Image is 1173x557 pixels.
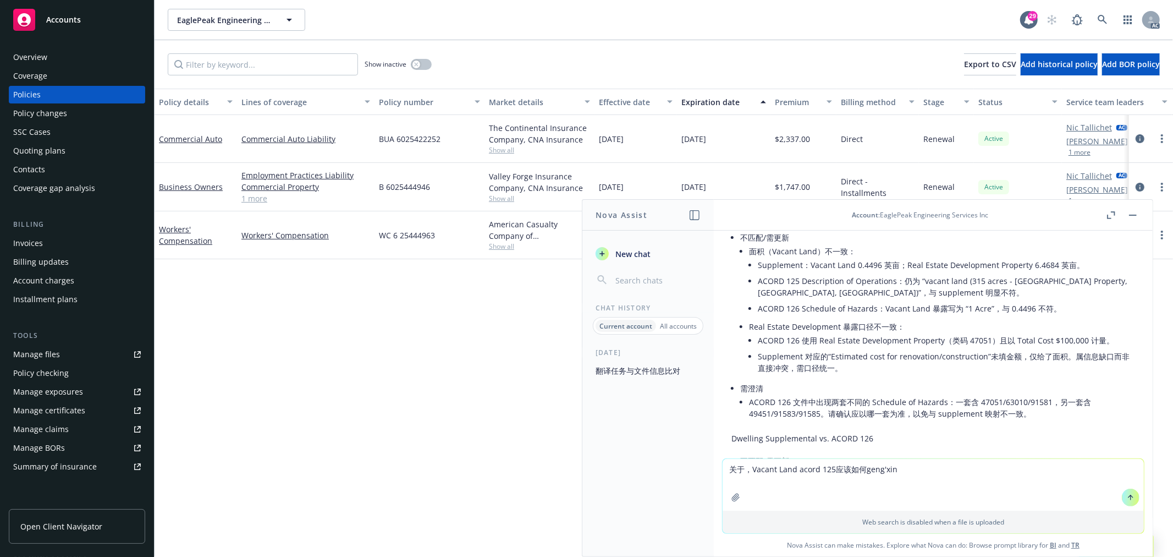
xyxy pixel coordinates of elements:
[1066,135,1128,147] a: [PERSON_NAME]
[1155,181,1169,194] a: more
[758,348,1135,376] li: Supplement 对应的“Estimated cost for renovation/construction”未填金额，仅给了面积。属信息缺口而非直接冲突，需口径统一。
[9,253,145,271] a: Billing updates
[677,89,770,115] button: Expiration date
[13,161,45,178] div: Contacts
[613,272,701,288] input: Search chats
[9,86,145,103] a: Policies
[775,96,820,108] div: Premium
[681,133,706,145] span: [DATE]
[9,219,145,230] div: Billing
[159,96,221,108] div: Policy details
[841,176,915,199] span: Direct - Installments
[241,193,370,204] a: 1 more
[841,96,902,108] div: Billing method
[9,4,145,35] a: Accounts
[983,134,1005,144] span: Active
[9,346,145,363] a: Manage files
[974,89,1062,115] button: Status
[9,179,145,197] a: Coverage gap analysis
[591,362,705,380] button: 翻译任务与文件信息比对
[1066,96,1155,108] div: Service team leaders
[13,364,69,382] div: Policy checking
[241,181,370,193] a: Commercial Property
[740,380,1135,424] li: 需澄清
[978,96,1045,108] div: Status
[13,142,65,160] div: Quoting plans
[1133,132,1147,145] a: circleInformation
[599,181,624,193] span: [DATE]
[770,89,836,115] button: Premium
[1069,198,1091,204] button: 1 more
[379,181,430,193] span: B 6025444946
[919,89,974,115] button: Stage
[241,170,370,181] a: Employment Practices Liability
[13,439,65,457] div: Manage BORs
[1155,132,1169,145] a: more
[13,402,85,419] div: Manage certificates
[9,234,145,252] a: Invoices
[1066,122,1112,133] a: Nic Tallichet
[775,181,810,193] span: $1,747.00
[484,89,594,115] button: Market details
[613,248,651,260] span: New chat
[582,348,714,357] div: [DATE]
[852,210,988,220] div: : EaglePeak Engineering Services Inc
[9,272,145,290] a: Account charges
[237,89,375,115] button: Lines of coverage
[599,96,660,108] div: Effective date
[596,209,647,221] h1: Nova Assist
[923,133,955,145] span: Renewal
[731,433,1135,444] p: Dwelling Supplemental vs. ACORD 126
[379,133,440,145] span: BUA 6025422252
[1066,9,1088,31] a: Report a Bug
[489,96,578,108] div: Market details
[168,9,305,31] button: EaglePeak Engineering Services Inc
[489,122,590,145] div: The Continental Insurance Company, CNA Insurance
[740,453,1135,533] li: 不匹配/需更新
[489,194,590,203] span: Show all
[1155,228,1169,242] a: more
[375,89,484,115] button: Policy number
[13,253,69,271] div: Billing updates
[13,272,74,290] div: Account charges
[923,181,955,193] span: Renewal
[841,133,863,145] span: Direct
[13,421,69,438] div: Manage claims
[9,498,145,509] div: Analytics hub
[159,182,223,192] a: Business Owners
[1102,53,1160,75] button: Add BOR policy
[9,458,145,476] a: Summary of insurance
[13,86,41,103] div: Policies
[729,517,1137,527] p: Web search is disabled when a file is uploaded
[983,182,1005,192] span: Active
[1069,149,1091,156] button: 1 more
[1102,59,1160,69] span: Add BOR policy
[836,89,919,115] button: Billing method
[155,89,237,115] button: Policy details
[159,224,212,246] a: Workers' Compensation
[775,133,810,145] span: $2,337.00
[9,105,145,122] a: Policy changes
[13,346,60,363] div: Manage files
[241,96,358,108] div: Lines of coverage
[168,53,358,75] input: Filter by keyword...
[9,291,145,308] a: Installment plans
[489,171,590,194] div: Valley Forge Insurance Company, CNA Insurance
[365,59,406,69] span: Show inactive
[1050,540,1056,550] a: BI
[177,14,272,26] span: EaglePeak Engineering Services Inc
[681,181,706,193] span: [DATE]
[758,301,1135,316] li: ACORD 126 Schedule of Hazards：Vacant Land 暴露写为 “1 Acre”，与 0.4496 不符。
[1062,89,1172,115] button: Service team leaders
[740,230,1135,380] li: 不匹配/需更新
[9,142,145,160] a: Quoting plans
[9,123,145,141] a: SSC Cases
[20,521,102,532] span: Open Client Navigator
[964,59,1016,69] span: Export to CSV
[9,383,145,401] span: Manage exposures
[9,439,145,457] a: Manage BORs
[723,459,1144,511] textarea: 关于，Vacant Land acord 125应该如何geng'xi
[13,67,47,85] div: Coverage
[758,257,1135,273] li: Supplement：Vacant Land 0.4496 英亩；Real Estate Development Property 6.4684 英亩。
[1066,184,1128,195] a: [PERSON_NAME]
